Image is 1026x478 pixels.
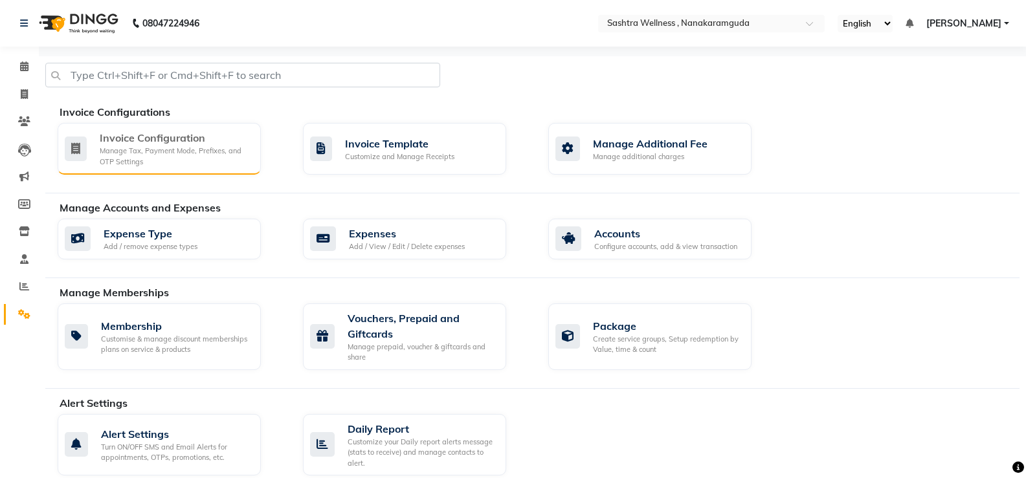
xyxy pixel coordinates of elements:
div: Manage Tax, Payment Mode, Prefixes, and OTP Settings [100,146,251,167]
div: Configure accounts, add & view transaction [594,241,737,252]
b: 08047224946 [142,5,199,41]
div: Add / View / Edit / Delete expenses [349,241,465,252]
div: Create service groups, Setup redemption by Value, time & count [593,334,741,355]
a: Vouchers, Prepaid and GiftcardsManage prepaid, voucher & giftcards and share [303,303,529,370]
div: Alert Settings [101,426,251,442]
div: Customise & manage discount memberships plans on service & products [101,334,251,355]
div: Membership [101,318,251,334]
a: Invoice TemplateCustomize and Manage Receipts [303,123,529,175]
span: [PERSON_NAME] [926,17,1001,30]
div: Customize your Daily report alerts message (stats to receive) and manage contacts to alert. [348,437,496,469]
div: Package [593,318,741,334]
div: Manage additional charges [593,151,708,162]
div: Accounts [594,226,737,241]
input: Type Ctrl+Shift+F or Cmd+Shift+F to search [45,63,440,87]
div: Vouchers, Prepaid and Giftcards [348,310,496,342]
a: Invoice ConfigurationManage Tax, Payment Mode, Prefixes, and OTP Settings [58,123,284,175]
div: Manage prepaid, voucher & giftcards and share [348,342,496,363]
div: Add / remove expense types [104,241,197,252]
a: AccountsConfigure accounts, add & view transaction [548,219,774,259]
div: Expenses [349,226,465,241]
div: Manage Additional Fee [593,136,708,151]
div: Daily Report [348,421,496,437]
a: MembershipCustomise & manage discount memberships plans on service & products [58,303,284,370]
a: Manage Additional FeeManage additional charges [548,123,774,175]
div: Customize and Manage Receipts [345,151,454,162]
a: Daily ReportCustomize your Daily report alerts message (stats to receive) and manage contacts to ... [303,414,529,476]
div: Invoice Configuration [100,130,251,146]
a: Alert SettingsTurn ON/OFF SMS and Email Alerts for appointments, OTPs, promotions, etc. [58,414,284,476]
a: Expense TypeAdd / remove expense types [58,219,284,259]
div: Expense Type [104,226,197,241]
div: Turn ON/OFF SMS and Email Alerts for appointments, OTPs, promotions, etc. [101,442,251,463]
a: ExpensesAdd / View / Edit / Delete expenses [303,219,529,259]
img: logo [33,5,122,41]
a: PackageCreate service groups, Setup redemption by Value, time & count [548,303,774,370]
div: Invoice Template [345,136,454,151]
